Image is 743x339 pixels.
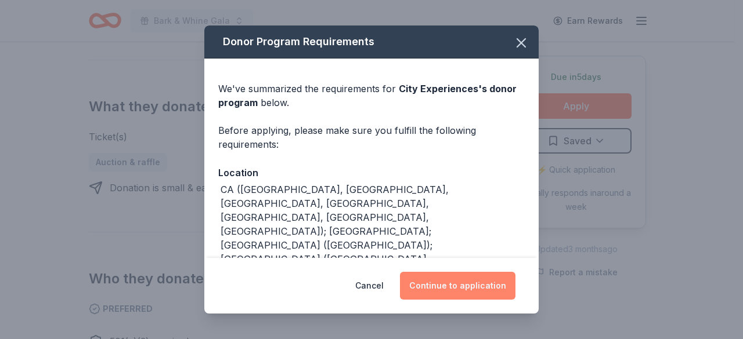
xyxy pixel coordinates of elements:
div: Before applying, please make sure you fulfill the following requirements: [218,123,525,151]
button: Cancel [355,272,384,300]
div: Donor Program Requirements [204,25,539,59]
div: We've summarized the requirements for below. [218,82,525,110]
button: Continue to application [400,272,515,300]
div: Location [218,165,525,180]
